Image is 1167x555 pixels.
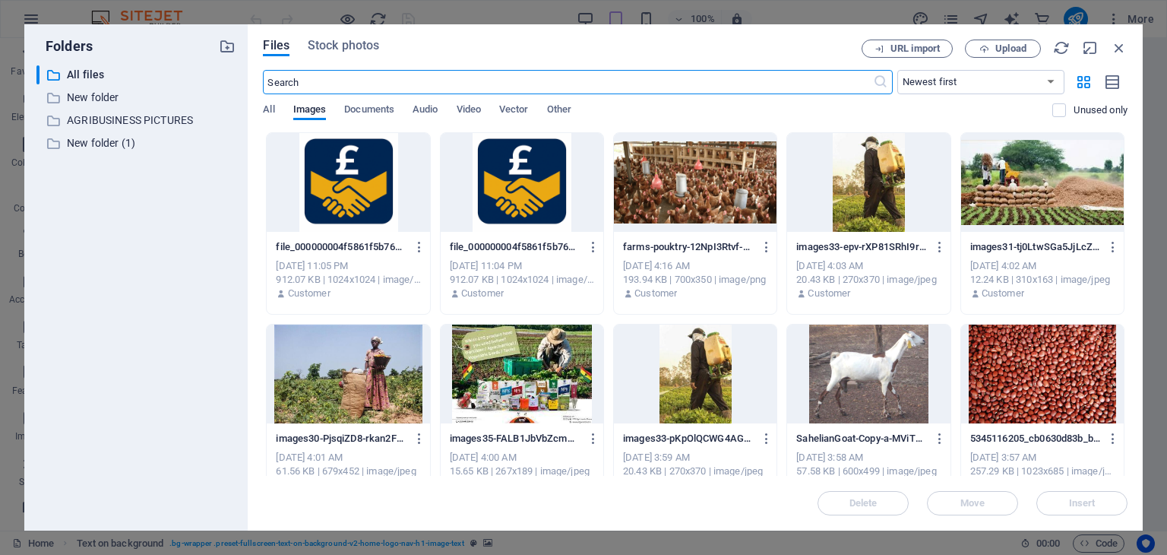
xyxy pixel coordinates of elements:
[623,273,767,287] div: 193.94 KB | 700x350 | image/png
[293,100,327,122] span: Images
[982,287,1024,300] p: Customer
[970,451,1115,465] div: [DATE] 3:57 AM
[36,88,236,107] div: New folder
[308,36,379,55] span: Stock photos
[276,451,420,465] div: [DATE] 4:01 AM
[276,273,420,287] div: 912.07 KB | 1024x1024 | image/png
[276,259,420,273] div: [DATE] 11:05 PM
[450,432,580,446] p: images35-FALB1JbVbZcmUmRTj8jcLQ.jpeg
[623,451,767,465] div: [DATE] 3:59 AM
[344,100,394,122] span: Documents
[1082,40,1099,56] i: Minimize
[623,432,754,446] p: images33-pKpOlQCWG4AGIXqSp6XpKg.jpeg
[276,240,406,254] p: file_000000004f5861f5b7663d284934a4981-IazwTtj0-5prEYu5nrmkOw.png
[219,38,236,55] i: Create new folder
[862,40,953,58] button: URL import
[547,100,571,122] span: Other
[890,44,940,53] span: URL import
[288,287,330,300] p: Customer
[450,273,594,287] div: 912.07 KB | 1024x1024 | image/png
[499,100,529,122] span: Vector
[965,40,1041,58] button: Upload
[796,273,941,287] div: 20.43 KB | 270x370 | image/jpeg
[67,66,208,84] p: All files
[995,44,1026,53] span: Upload
[970,465,1115,478] div: 257.29 KB | 1023x685 | image/jpeg
[276,465,420,478] div: 61.56 KB | 679x452 | image/jpeg
[796,451,941,465] div: [DATE] 3:58 AM
[36,134,236,153] div: New folder (1)
[970,273,1115,287] div: 12.24 KB | 310x163 | image/jpeg
[623,465,767,478] div: 20.43 KB | 270x370 | image/jpeg
[796,465,941,478] div: 57.58 KB | 600x499 | image/jpeg
[1053,40,1070,56] i: Reload
[36,111,236,130] div: AGRIBUSINESS PICTURES
[263,100,274,122] span: All
[450,259,594,273] div: [DATE] 11:04 PM
[67,135,208,152] p: New folder (1)
[67,89,208,106] p: New folder
[796,240,927,254] p: images33-epv-rXP81SRhI9rszIGF4w.jpeg
[970,432,1101,446] p: 5345116205_cb0630d83b_b-0ToZxGdeapGHbQ1cNzRtjg.jpg
[796,259,941,273] div: [DATE] 4:03 AM
[276,432,406,446] p: images30-PjsqiZD8-rkan2F51JeSrA.jpeg
[970,259,1115,273] div: [DATE] 4:02 AM
[623,259,767,273] div: [DATE] 4:16 AM
[413,100,438,122] span: Audio
[450,240,580,254] p: file_000000004f5861f5b7663d284934a4981-x0y_6wDJVZrhSMqo-_J1_Q.png
[1074,103,1127,117] p: Displays only files that are not in use on the website. Files added during this session can still...
[263,70,872,94] input: Search
[461,287,504,300] p: Customer
[36,36,93,56] p: Folders
[450,451,594,465] div: [DATE] 4:00 AM
[634,287,677,300] p: Customer
[67,112,208,129] p: AGRIBUSINESS PICTURES
[970,240,1101,254] p: images31-tj0LtwSGa5JjLcZ8HPz3NA.jpeg
[36,65,40,84] div: ​
[1111,40,1127,56] i: Close
[623,240,754,254] p: farms-pouktry-12NpI3Rtvf-Kv9YRUaWqBw.png
[450,465,594,478] div: 15.65 KB | 267x189 | image/jpeg
[808,287,850,300] p: Customer
[457,100,481,122] span: Video
[796,432,927,446] p: SahelianGoat-Copy-a-MViT5TcyueYrnnIhTcbw.jpg
[263,36,289,55] span: Files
